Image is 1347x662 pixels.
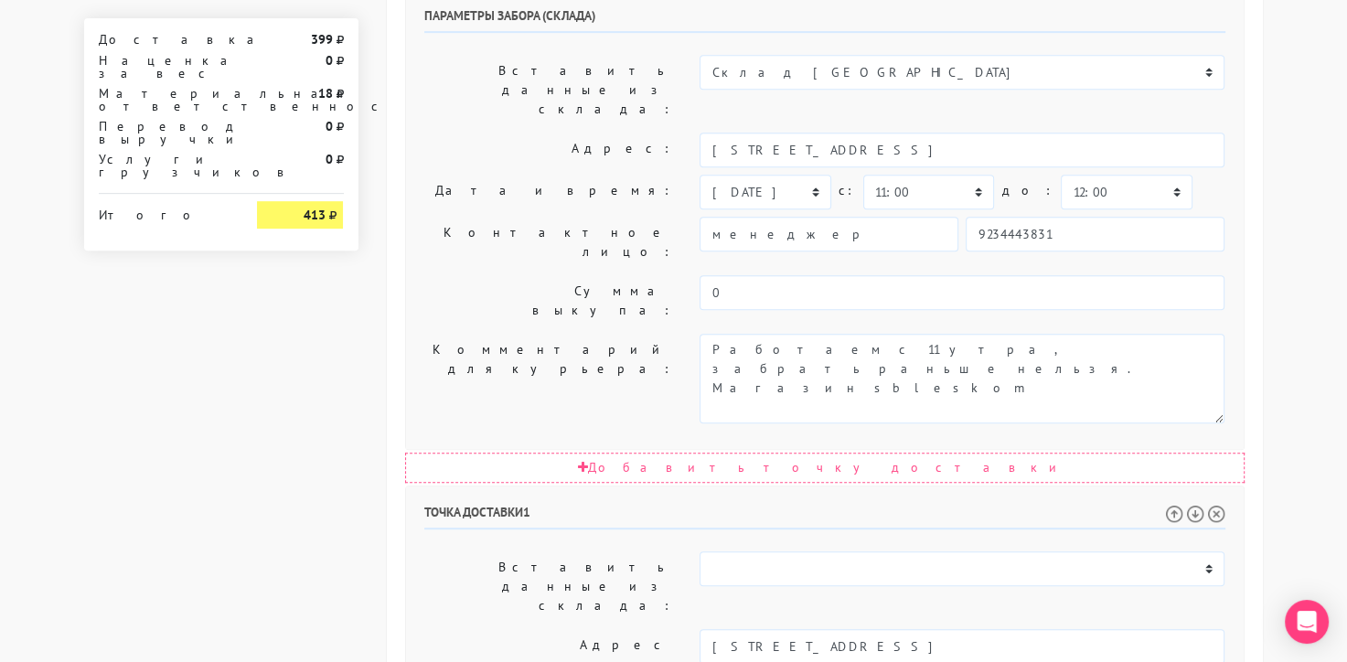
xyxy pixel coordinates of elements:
label: c: [839,175,856,207]
label: до: [1001,175,1053,207]
h6: Точка доставки [424,505,1225,529]
div: Наценка за вес [85,54,244,80]
strong: 0 [325,151,332,167]
div: Перевод выручки [85,120,244,145]
strong: 399 [310,31,332,48]
div: Услуги грузчиков [85,153,244,178]
strong: 413 [303,207,325,223]
span: 1 [523,504,530,520]
h6: Параметры забора (склада) [424,8,1225,33]
input: Имя [700,217,958,251]
label: Сумма выкупа: [411,275,687,326]
strong: 18 [317,85,332,101]
div: Итого [99,201,230,221]
label: Контактное лицо: [411,217,687,268]
label: Вставить данные из склада: [411,551,687,622]
label: Адрес: [411,133,687,167]
input: Телефон [966,217,1224,251]
div: Доставка [85,33,244,46]
label: Вставить данные из склада: [411,55,687,125]
div: Open Intercom Messenger [1285,600,1329,644]
strong: 0 [325,52,332,69]
div: Добавить точку доставки [405,453,1245,483]
label: Комментарий для курьера: [411,334,687,423]
strong: 0 [325,118,332,134]
div: Материальная ответственность [85,87,244,112]
label: Дата и время: [411,175,687,209]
